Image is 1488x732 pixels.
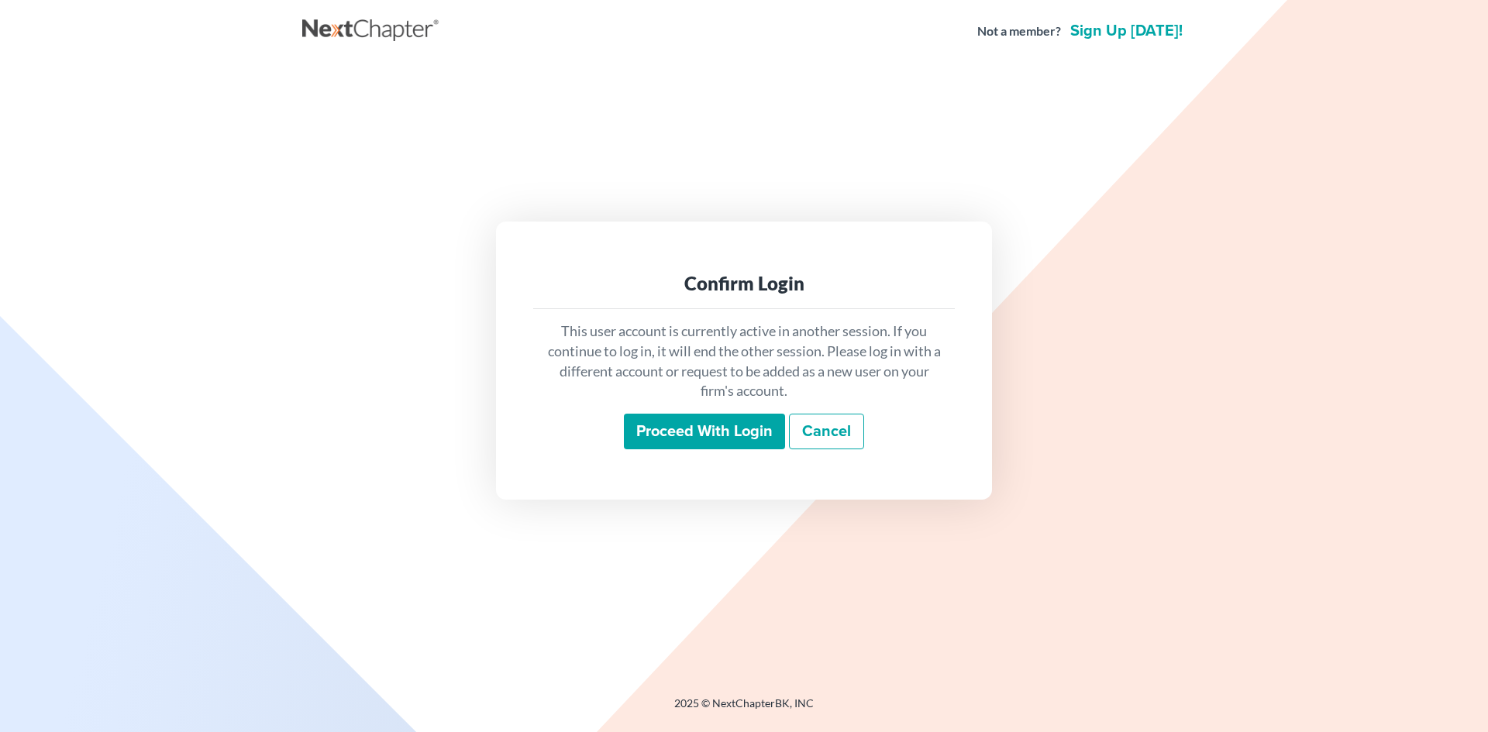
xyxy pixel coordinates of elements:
a: Sign up [DATE]! [1067,23,1186,39]
div: 2025 © NextChapterBK, INC [302,696,1186,723]
input: Proceed with login [624,414,785,449]
p: This user account is currently active in another session. If you continue to log in, it will end ... [546,321,942,401]
strong: Not a member? [977,22,1061,40]
div: Confirm Login [546,271,942,296]
a: Cancel [789,414,864,449]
